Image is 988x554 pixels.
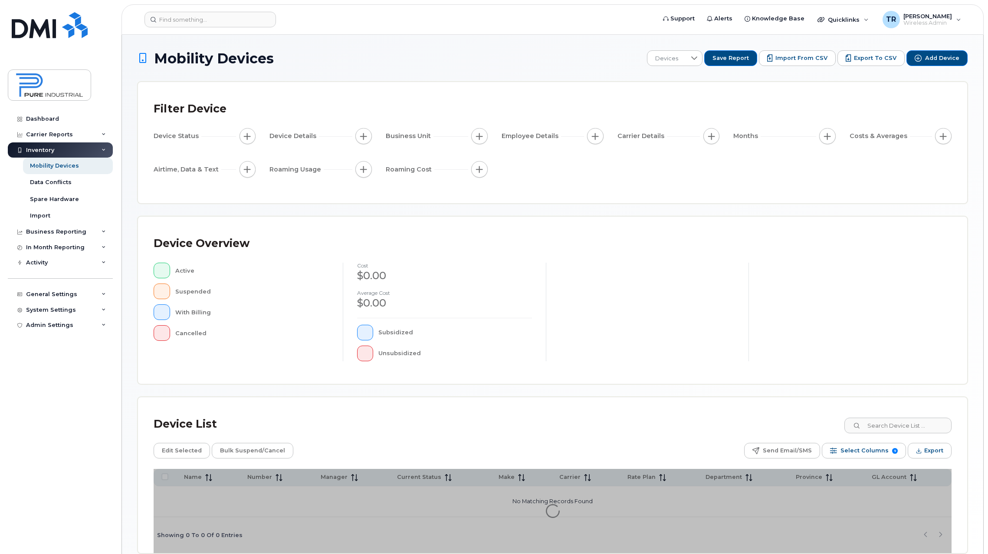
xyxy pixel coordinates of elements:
[854,54,896,62] span: Export to CSV
[378,325,532,340] div: Subsidized
[386,165,434,174] span: Roaming Cost
[154,98,226,120] div: Filter Device
[908,443,952,458] button: Export
[775,54,827,62] span: Import from CSV
[704,50,757,66] button: Save Report
[175,304,329,320] div: With Billing
[154,132,201,141] span: Device Status
[925,54,959,62] span: Add Device
[269,132,319,141] span: Device Details
[357,268,532,283] div: $0.00
[212,443,293,458] button: Bulk Suspend/Cancel
[906,50,968,66] button: Add Device
[162,444,202,457] span: Edit Selected
[712,54,749,62] span: Save Report
[154,51,274,66] span: Mobility Devices
[892,448,898,454] span: 9
[175,263,329,278] div: Active
[154,232,249,255] div: Device Overview
[378,346,532,361] div: Unsubsidized
[837,50,905,66] button: Export to CSV
[357,263,532,268] h4: cost
[763,444,812,457] span: Send Email/SMS
[154,413,217,435] div: Device List
[844,418,952,433] input: Search Device List ...
[154,443,210,458] button: Edit Selected
[175,325,329,341] div: Cancelled
[744,443,820,458] button: Send Email/SMS
[759,50,836,66] button: Import from CSV
[175,284,329,299] div: Suspended
[647,51,686,66] span: Devices
[840,444,889,457] span: Select Columns
[733,132,761,141] span: Months
[269,165,324,174] span: Roaming Usage
[617,132,667,141] span: Carrier Details
[154,165,221,174] span: Airtime, Data & Text
[220,444,285,457] span: Bulk Suspend/Cancel
[386,132,433,141] span: Business Unit
[850,132,910,141] span: Costs & Averages
[924,444,943,457] span: Export
[357,290,532,296] h4: Average cost
[357,296,532,310] div: $0.00
[502,132,561,141] span: Employee Details
[822,443,906,458] button: Select Columns 9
